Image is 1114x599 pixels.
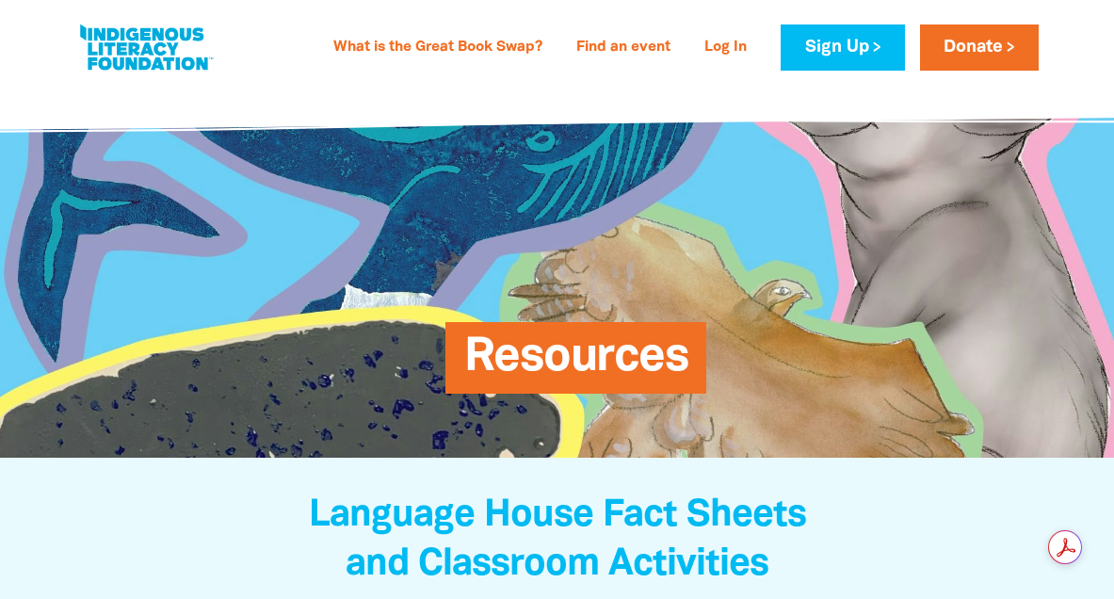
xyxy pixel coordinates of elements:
[565,33,682,63] a: Find an event
[322,33,554,63] a: What is the Great Book Swap?
[309,498,806,533] span: Language House Fact Sheets
[781,24,904,71] a: Sign Up
[464,336,688,394] span: Resources
[920,24,1039,71] a: Donate
[693,33,758,63] a: Log In
[346,547,768,582] span: and Classroom Activities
